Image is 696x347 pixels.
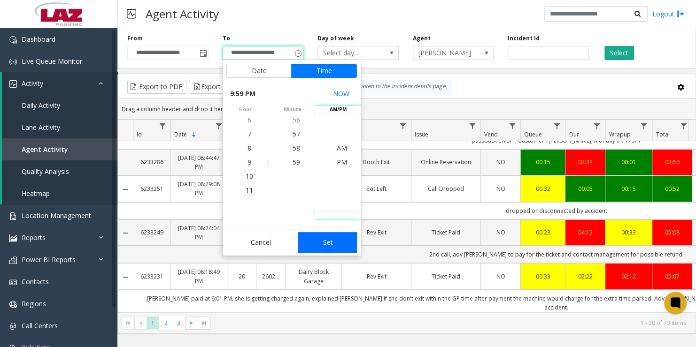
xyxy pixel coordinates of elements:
img: 'icon' [9,256,17,264]
span: Activity [22,79,43,88]
a: Collapse Details [118,186,133,193]
span: Go to the next page [185,317,198,330]
span: [PERSON_NAME] [413,46,477,60]
a: 6233286 [139,158,165,166]
img: 'icon' [9,36,17,44]
span: Vend [484,130,498,138]
a: Activity [2,72,117,94]
div: : [268,158,270,167]
span: Date [174,130,187,138]
label: Day of week [317,34,354,43]
a: 00:05 [571,184,599,193]
span: Queue [524,130,542,138]
span: Call Centers [22,321,58,330]
span: 57 [293,129,300,138]
a: 05:08 [658,228,686,237]
span: Go to the next page [188,319,195,327]
a: Ticket Paid [417,272,475,281]
a: Exit Left [348,184,405,193]
div: 00:01 [611,158,646,166]
span: Lane Activity [22,123,60,132]
button: Select now [329,85,353,102]
span: Issue [415,130,428,138]
a: 260229 [262,272,279,281]
kendo-pager-info: 1 - 30 of 73 items [216,319,686,327]
a: Logout [652,9,684,19]
div: 02:12 [611,272,646,281]
a: 00:32 [526,184,559,193]
label: From [127,34,143,43]
a: 00:15 [611,184,646,193]
a: 6233249 [139,228,165,237]
a: Rev Exit [348,228,405,237]
button: Export to Excel [189,80,250,94]
span: Sortable [190,131,198,138]
a: [DATE] 08:29:08 PM [177,180,221,197]
a: 00:33 [526,272,559,281]
h3: Agent Activity [141,2,224,25]
div: Drag a column header and drop it here to group by that column [118,101,696,117]
div: 00:52 [658,184,686,193]
span: AM [337,143,347,152]
img: 'icon' [9,279,17,286]
button: Select [604,46,634,60]
button: Time tab [291,64,357,78]
span: Toggle popup [198,46,208,60]
label: Incident Id [508,34,540,43]
span: Heatmap [22,189,50,198]
img: 'icon' [9,301,17,308]
a: Online Reservation [417,158,475,166]
a: Date Filter Menu [212,120,225,132]
a: 6233251 [139,184,165,193]
span: NO [496,158,505,166]
a: 00:23 [526,228,559,237]
span: 6 [247,115,251,124]
span: Page 3 [172,317,185,329]
a: Id Filter Menu [156,120,169,132]
span: 9:59 PM [230,87,255,100]
a: Call Dropped [417,184,475,193]
button: Export to PDF [127,80,186,94]
a: 00:15 [526,158,559,166]
span: Total [656,130,669,138]
a: Ticket Paid [417,228,475,237]
span: Page 2 [159,317,172,329]
img: pageIcon [127,2,136,25]
span: Dashboard [22,35,55,44]
span: PM [337,158,347,166]
span: Select day... [318,46,382,60]
a: 04:12 [571,228,599,237]
span: Agent Activity [22,145,68,154]
a: 02:50 [658,158,686,166]
span: Id [137,130,142,138]
span: 59 [293,158,300,166]
a: [DATE] 08:44:47 PM [177,153,221,171]
span: Go to the last page [200,319,208,327]
span: Go to the last page [198,317,210,330]
a: Quality Analysis [2,160,117,182]
a: Agent Activity [2,138,117,160]
span: Location Management [22,211,91,220]
a: 00:33 [611,228,646,237]
img: 'icon' [9,58,17,66]
span: 7 [247,129,251,138]
label: To [223,34,230,43]
div: 05:07 [658,272,686,281]
a: [DATE] 08:18:49 PM [177,267,221,285]
a: 20 [233,272,250,281]
a: 02:22 [571,272,599,281]
span: 8 [247,143,251,152]
a: 6233231 [139,272,165,281]
a: Heatmap [2,182,117,204]
span: AM/PM [315,106,361,113]
span: Power BI Reports [22,255,76,264]
span: Quality Analysis [22,167,69,176]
